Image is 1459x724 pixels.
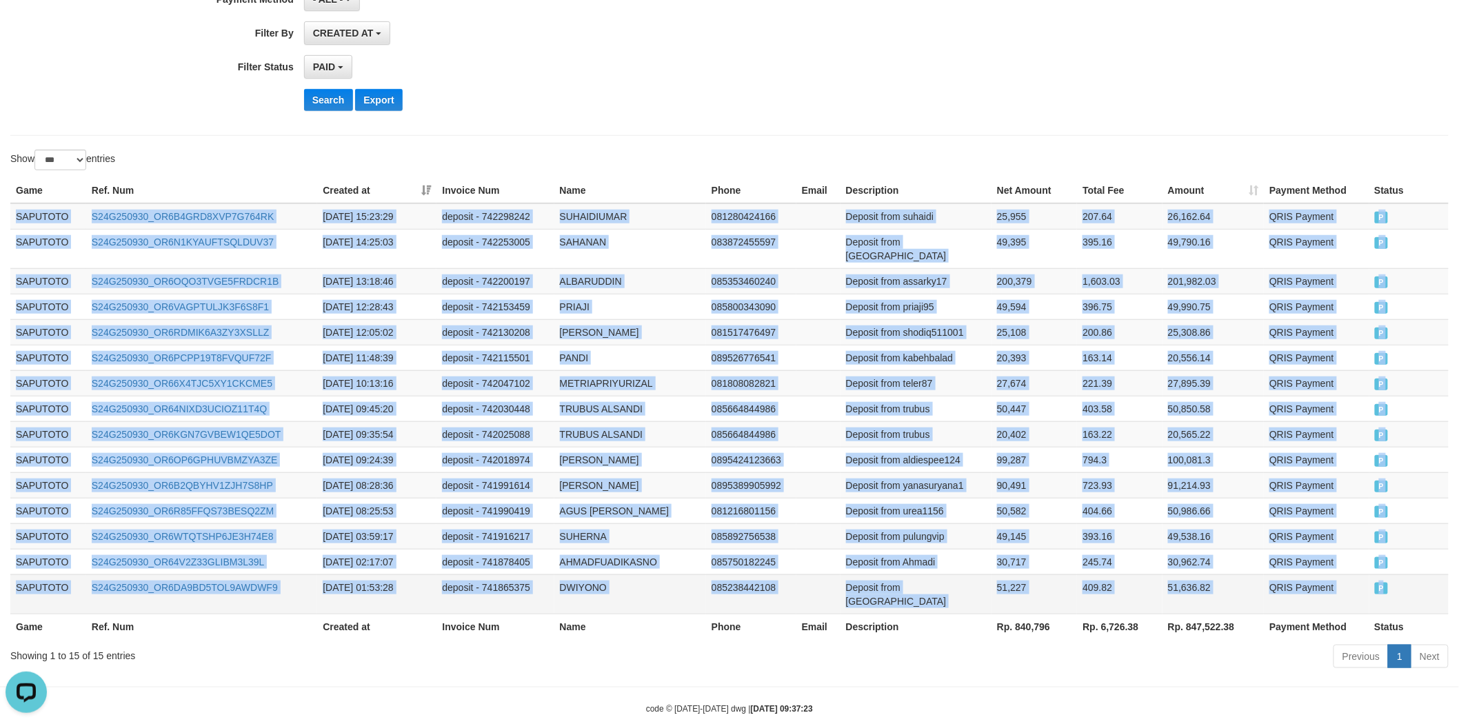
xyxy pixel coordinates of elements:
[92,403,267,414] a: S24G250930_OR64NIXD3UCIOZ11T4Q
[436,523,554,549] td: deposit - 741916217
[10,396,86,421] td: SAPUTOTO
[10,370,86,396] td: SAPUTOTO
[1375,212,1389,223] span: PAID
[706,447,796,472] td: 0895424123663
[1163,178,1264,203] th: Amount: activate to sort column ascending
[436,229,554,268] td: deposit - 742253005
[92,276,279,287] a: S24G250930_OR6OQO3TVGE5FRDCR1B
[317,203,436,230] td: [DATE] 15:23:29
[706,294,796,319] td: 085800343090
[1411,645,1449,668] a: Next
[992,294,1077,319] td: 49,594
[92,582,278,593] a: S24G250930_OR6DA9BD5TOL9AWDWF9
[554,203,706,230] td: SUHAIDIUMAR
[92,531,274,542] a: S24G250930_OR6WTQTSHP6JE3H74E8
[1264,203,1369,230] td: QRIS Payment
[436,319,554,345] td: deposit - 742130208
[751,704,813,714] strong: [DATE] 09:37:23
[554,614,706,639] th: Name
[1264,178,1369,203] th: Payment Method
[706,472,796,498] td: 0895389905992
[796,614,841,639] th: Email
[1077,523,1162,549] td: 393.16
[841,203,992,230] td: Deposit from suhaidi
[841,549,992,574] td: Deposit from Ahmadi
[1375,455,1389,467] span: PAID
[92,327,270,338] a: S24G250930_OR6RDMIK6A3ZY3XSLLZ
[992,396,1077,421] td: 50,447
[436,268,554,294] td: deposit - 742200197
[646,704,813,714] small: code © [DATE]-[DATE] dwg |
[317,229,436,268] td: [DATE] 14:25:03
[1375,276,1389,288] span: PAID
[992,345,1077,370] td: 20,393
[841,523,992,549] td: Deposit from pulungvip
[86,614,318,639] th: Ref. Num
[92,211,274,222] a: S24G250930_OR6B4GRD8XVP7G764RK
[304,21,391,45] button: CREATED AT
[992,472,1077,498] td: 90,491
[706,178,796,203] th: Phone
[1077,396,1162,421] td: 403.58
[1334,645,1389,668] a: Previous
[1264,614,1369,639] th: Payment Method
[436,178,554,203] th: Invoice Num
[10,319,86,345] td: SAPUTOTO
[92,352,272,363] a: S24G250930_OR6PCPP19T8FVQUF72F
[554,472,706,498] td: [PERSON_NAME]
[841,472,992,498] td: Deposit from yanasuryana1
[317,345,436,370] td: [DATE] 11:48:39
[1375,404,1389,416] span: PAID
[841,421,992,447] td: Deposit from trubus
[92,480,273,491] a: S24G250930_OR6B2QBYHV1ZJH7S8HP
[92,505,274,516] a: S24G250930_OR6R85FFQS73BESQ2ZM
[317,178,436,203] th: Created at: activate to sort column ascending
[10,574,86,614] td: SAPUTOTO
[1163,421,1264,447] td: 20,565.22
[1163,370,1264,396] td: 27,895.39
[1369,178,1449,203] th: Status
[10,294,86,319] td: SAPUTOTO
[1163,345,1264,370] td: 20,556.14
[1264,574,1369,614] td: QRIS Payment
[34,150,86,170] select: Showentries
[1375,557,1389,569] span: PAID
[706,229,796,268] td: 083872455597
[554,345,706,370] td: PANDI
[1264,396,1369,421] td: QRIS Payment
[86,178,318,203] th: Ref. Num
[317,319,436,345] td: [DATE] 12:05:02
[1375,481,1389,492] span: PAID
[841,447,992,472] td: Deposit from aldiespee124
[841,268,992,294] td: Deposit from assarky17
[1077,421,1162,447] td: 163.22
[1077,319,1162,345] td: 200.86
[1077,549,1162,574] td: 245.74
[436,614,554,639] th: Invoice Num
[706,370,796,396] td: 081808082821
[706,498,796,523] td: 081216801156
[304,55,352,79] button: PAID
[1163,229,1264,268] td: 49,790.16
[317,614,436,639] th: Created at
[436,370,554,396] td: deposit - 742047102
[1163,498,1264,523] td: 50,986.66
[554,294,706,319] td: PRIAJI
[1163,319,1264,345] td: 25,308.86
[436,294,554,319] td: deposit - 742153459
[1375,328,1389,339] span: PAID
[1375,506,1389,518] span: PAID
[1264,229,1369,268] td: QRIS Payment
[10,498,86,523] td: SAPUTOTO
[92,378,272,389] a: S24G250930_OR66X4TJC5XY1CKCME5
[317,523,436,549] td: [DATE] 03:59:17
[841,396,992,421] td: Deposit from trubus
[317,472,436,498] td: [DATE] 08:28:36
[706,523,796,549] td: 085892756538
[92,454,278,465] a: S24G250930_OR6OP6GPHUVBMZYA3ZE
[1264,523,1369,549] td: QRIS Payment
[1264,447,1369,472] td: QRIS Payment
[436,203,554,230] td: deposit - 742298242
[1077,472,1162,498] td: 723.93
[1077,203,1162,230] td: 207.64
